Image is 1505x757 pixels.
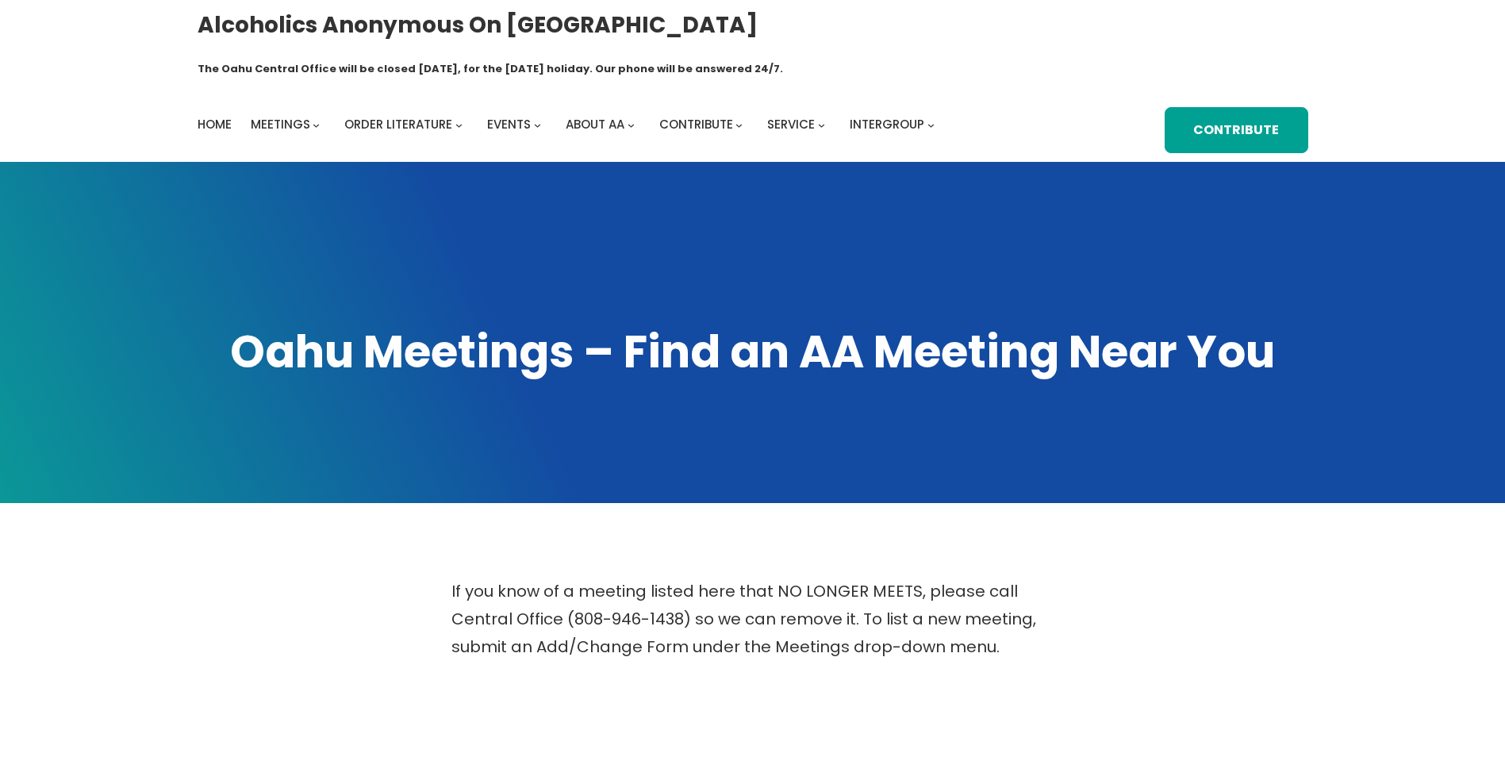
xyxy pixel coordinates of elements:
a: Events [487,113,531,136]
button: About AA submenu [628,121,635,129]
button: Intergroup submenu [927,121,935,129]
span: Contribute [659,116,733,133]
a: Service [767,113,815,136]
span: Intergroup [850,116,924,133]
a: Meetings [251,113,310,136]
button: Service submenu [818,121,825,129]
span: Events [487,116,531,133]
button: Contribute submenu [735,121,743,129]
span: Service [767,116,815,133]
span: About AA [566,116,624,133]
button: Meetings submenu [313,121,320,129]
a: Contribute [659,113,733,136]
a: Alcoholics Anonymous on [GEOGRAPHIC_DATA] [198,6,758,44]
a: Contribute [1165,107,1307,153]
span: Order Literature [344,116,452,133]
nav: Intergroup [198,113,940,136]
h1: Oahu Meetings – Find an AA Meeting Near You [198,322,1308,382]
span: Meetings [251,116,310,133]
a: Home [198,113,232,136]
span: Home [198,116,232,133]
button: Order Literature submenu [455,121,463,129]
a: About AA [566,113,624,136]
p: If you know of a meeting listed here that NO LONGER MEETS, please call Central Office (808-946-14... [451,578,1054,661]
h1: The Oahu Central Office will be closed [DATE], for the [DATE] holiday. Our phone will be answered... [198,61,783,77]
button: Events submenu [534,121,541,129]
a: Intergroup [850,113,924,136]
